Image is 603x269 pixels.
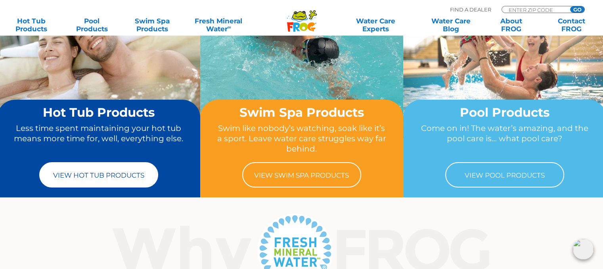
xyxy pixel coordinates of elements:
h2: Pool Products [418,106,591,119]
a: PoolProducts [68,17,115,33]
h2: Swim Spa Products [215,106,388,119]
sup: ∞ [227,24,231,30]
input: GO [570,6,584,13]
a: Hot TubProducts [8,17,55,33]
a: View Hot Tub Products [39,162,158,188]
a: View Swim Spa Products [242,162,361,188]
a: View Pool Products [445,162,564,188]
p: Come on in! The water’s amazing, and the pool care is… what pool care? [418,123,591,154]
a: Water CareBlog [427,17,474,33]
a: ContactFROG [548,17,595,33]
input: Zip Code Form [508,6,561,13]
a: AboutFROG [488,17,534,33]
p: Find A Dealer [450,6,491,13]
img: openIcon [573,239,593,260]
p: Less time spent maintaining your hot tub means more time for, well, everything else. [12,123,185,154]
a: Fresh MineralWater∞ [189,17,248,33]
h2: Hot Tub Products [12,106,185,119]
a: Water CareExperts [337,17,414,33]
p: Swim like nobody’s watching, soak like it’s a sport. Leave water care struggles way far behind. [215,123,388,154]
a: Swim SpaProducts [129,17,176,33]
